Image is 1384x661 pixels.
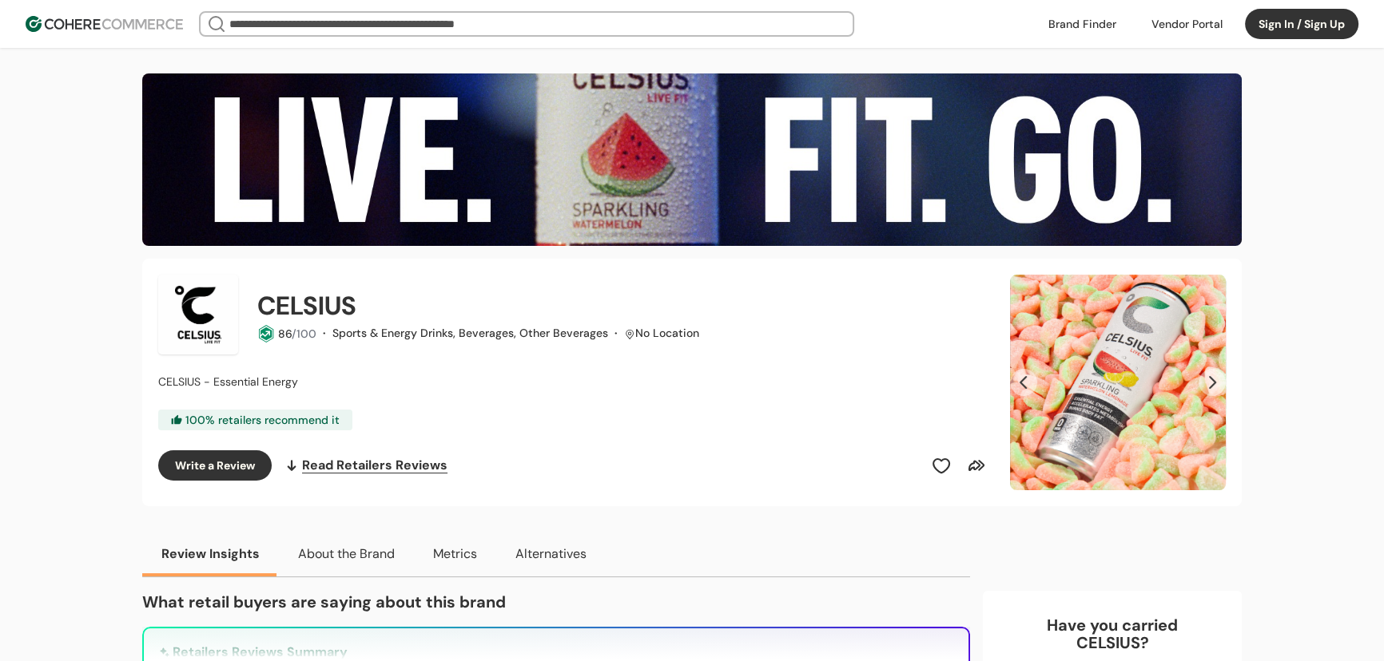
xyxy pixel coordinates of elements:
div: Have you carried [999,616,1226,651]
img: Cohere Logo [26,16,183,32]
button: Review Insights [142,532,279,576]
button: Sign In / Sign Up [1245,9,1358,39]
span: Read Retailers Reviews [302,456,447,475]
p: What retail buyers are saying about this brand [142,590,970,614]
div: Carousel [1010,275,1226,490]
button: About the Brand [279,532,414,576]
button: Next Slide [1199,369,1226,396]
div: 100 % retailers recommend it [158,410,352,430]
h2: CELSIUS [257,287,356,325]
span: · [614,326,618,340]
button: Alternatives [496,532,606,576]
span: CELSIUS - Essential Energy [158,374,298,389]
img: Brand cover image [142,73,1242,246]
img: Brand Photo [158,275,238,354]
div: No Location [635,325,699,342]
button: Write a Review [158,450,272,481]
button: Metrics [414,532,496,576]
button: Previous Slide [1010,369,1037,396]
p: CELSIUS ? [999,634,1226,651]
span: /100 [292,327,316,341]
img: Slide 1 [1010,275,1226,490]
a: Read Retailers Reviews [284,450,447,481]
span: 86 [278,327,292,341]
span: Sports & Energy Drinks, Beverages, Other Beverages [332,326,608,340]
div: Slide 2 [1010,275,1226,490]
span: · [323,326,326,340]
